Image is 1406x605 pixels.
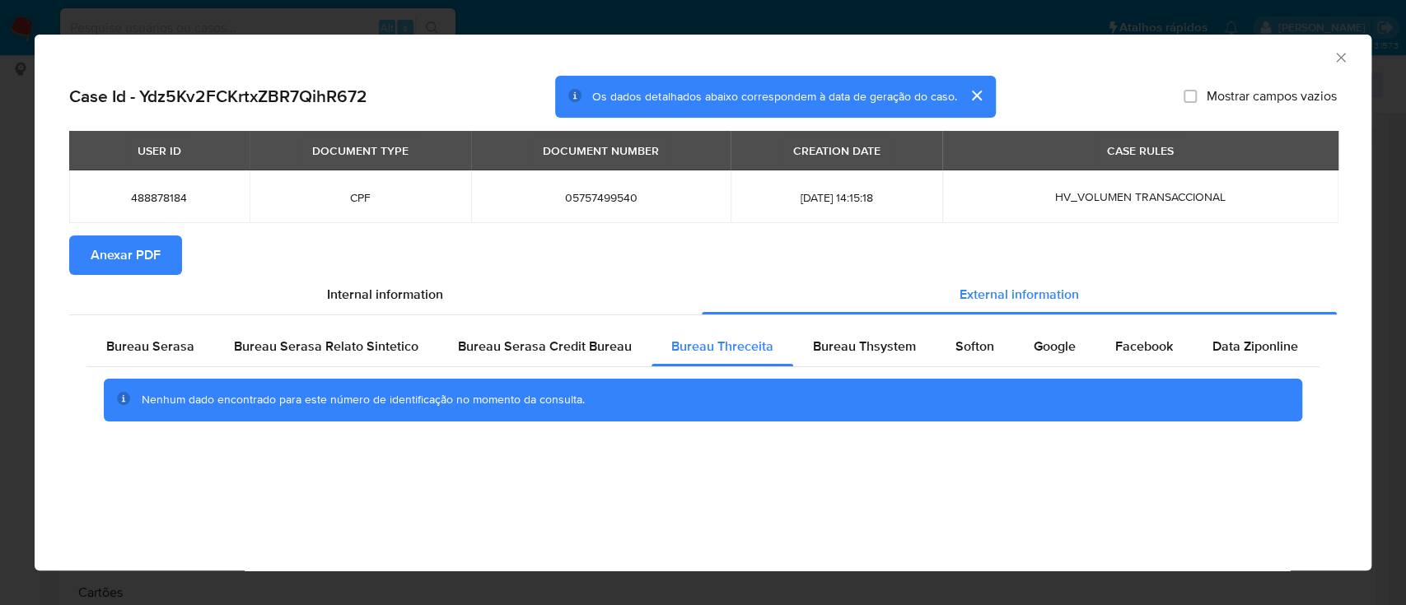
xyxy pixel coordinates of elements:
[592,88,956,105] span: Os dados detalhados abaixo correspondem à data de geração do caso.
[782,137,890,165] div: CREATION DATE
[1034,337,1076,356] span: Google
[956,76,996,115] button: cerrar
[128,137,191,165] div: USER ID
[1097,137,1184,165] div: CASE RULES
[106,337,194,356] span: Bureau Serasa
[86,327,1320,366] div: Detailed external info
[302,137,418,165] div: DOCUMENT TYPE
[671,337,773,356] span: Bureau Threceita
[269,190,452,205] span: CPF
[1184,90,1197,103] input: Mostrar campos vazios
[1212,337,1298,356] span: Data Ziponline
[1333,49,1348,64] button: Fechar a janela
[491,190,711,205] span: 05757499540
[750,190,922,205] span: [DATE] 14:15:18
[69,235,182,275] button: Anexar PDF
[89,190,230,205] span: 488878184
[69,86,367,107] h2: Case Id - Ydz5Kv2FCKrtxZBR7QihR672
[327,285,443,304] span: Internal information
[35,35,1371,570] div: closure-recommendation-modal
[142,391,585,407] span: Nenhum dado encontrado para este número de identificação no momento da consulta.
[91,237,161,273] span: Anexar PDF
[813,337,916,356] span: Bureau Thsystem
[955,337,994,356] span: Softon
[234,337,418,356] span: Bureau Serasa Relato Sintetico
[960,285,1079,304] span: External information
[1055,188,1226,205] span: HV_VOLUMEN TRANSACCIONAL
[533,137,669,165] div: DOCUMENT NUMBER
[1207,88,1337,105] span: Mostrar campos vazios
[458,337,632,356] span: Bureau Serasa Credit Bureau
[1115,337,1173,356] span: Facebook
[69,275,1337,314] div: Detailed info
